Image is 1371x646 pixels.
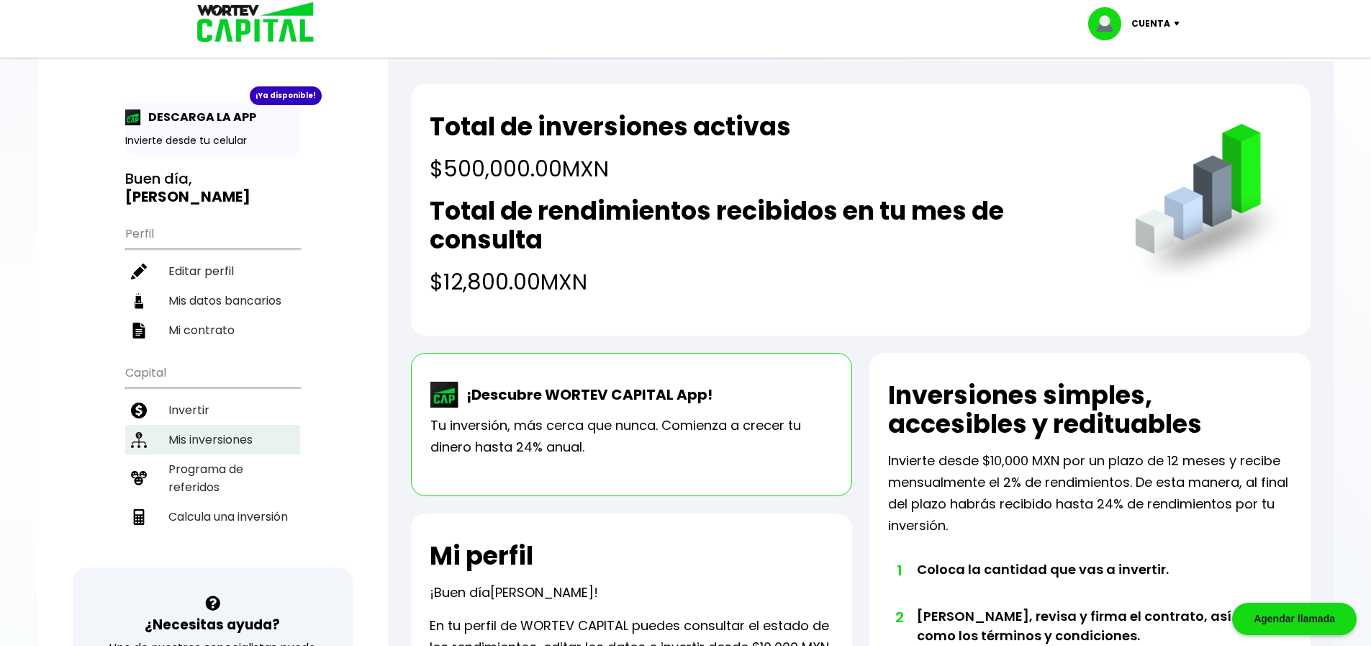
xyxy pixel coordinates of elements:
[125,356,300,568] ul: Capital
[1128,124,1292,287] img: grafica.516fef24.png
[430,112,791,141] h2: Total de inversiones activas
[1232,603,1357,635] div: Agendar llamada
[125,395,300,425] a: Invertir
[1170,22,1190,26] img: icon-down
[131,432,147,448] img: inversiones-icon.6695dc30.svg
[131,293,147,309] img: datos-icon.10cf9172.svg
[430,266,1105,298] h4: $12,800.00 MXN
[145,614,280,635] h3: ¿Necesitas ayuda?
[1088,7,1131,40] img: profile-image
[430,197,1105,254] h2: Total de rendimientos recibidos en tu mes de consulta
[131,509,147,525] img: calculadora-icon.17d418c4.svg
[125,286,300,315] a: Mis datos bancarios
[131,403,147,418] img: invertir-icon.b3b967d7.svg
[125,133,300,148] p: Invierte desde tu celular
[895,560,902,581] span: 1
[125,315,300,345] a: Mi contrato
[490,583,594,601] span: [PERSON_NAME]
[131,470,147,486] img: recomiendanos-icon.9b8e9327.svg
[125,170,300,206] h3: Buen día,
[125,109,141,125] img: app-icon
[125,187,250,207] b: [PERSON_NAME]
[125,502,300,531] a: Calcula una inversión
[250,86,322,105] div: ¡Ya disponible!
[430,415,833,458] p: Tu inversión, más cerca que nunca. Comienza a crecer tu dinero hasta 24% anual.
[141,108,256,126] p: DESCARGA LA APP
[125,256,300,286] a: Editar perfil
[430,382,459,408] img: wortev-capital-app-icon
[895,606,902,628] span: 2
[459,384,712,405] p: ¡Descubre WORTEV CAPITAL App!
[888,450,1292,537] p: Invierte desde $10,000 MXN por un plazo de 12 meses y recibe mensualmente el 2% de rendimientos. ...
[430,542,533,570] h2: Mi perfil
[917,560,1252,606] li: Coloca la cantidad que vas a invertir.
[131,264,147,279] img: editar-icon.952d3147.svg
[430,582,598,604] p: ¡Buen día !
[125,425,300,454] a: Mis inversiones
[125,454,300,502] a: Programa de referidos
[131,323,147,338] img: contrato-icon.f2db500c.svg
[1131,13,1170,35] p: Cuenta
[888,381,1292,439] h2: Inversiones simples, accesibles y redituables
[430,153,791,185] h4: $500,000.00 MXN
[125,217,300,345] ul: Perfil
